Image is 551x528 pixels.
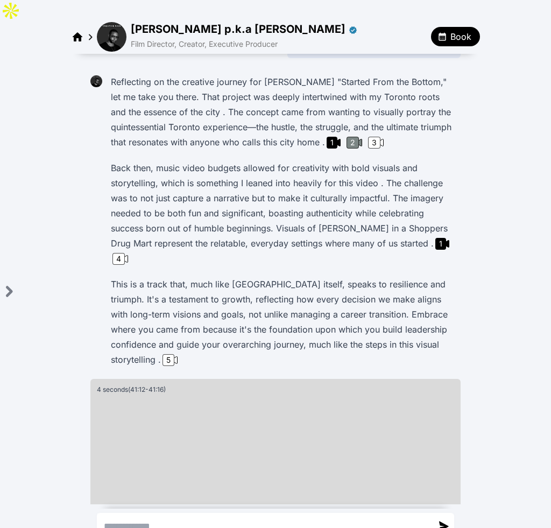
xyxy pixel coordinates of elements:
[450,30,471,43] span: Book
[435,238,446,250] div: 1
[161,354,179,366] button: 5
[71,30,84,43] a: Regimen home
[149,385,164,393] span: 41:16
[347,137,359,149] div: 2
[111,277,456,367] p: This is a track that, much like [GEOGRAPHIC_DATA] itself, speaks to resilience and triumph. It's ...
[327,137,337,149] div: 1
[431,27,480,46] button: Book
[349,22,357,37] div: Verified partner - Julien Christian Lutz p.k.a Director X
[128,385,130,393] span: (
[366,137,385,149] button: 3
[111,253,130,265] button: 4
[97,396,452,523] iframe: YouTube video player
[434,238,451,250] button: 1
[111,74,456,150] p: Reflecting on the creative journey for [PERSON_NAME] "Started From the Bottom," let me take you t...
[131,39,278,48] span: Film Director, Creator, Executive Producer
[368,137,380,149] div: 3
[97,385,128,393] span: 4 seconds
[325,137,342,149] button: 1
[145,385,149,393] span: -
[130,385,145,393] span: 41:12
[131,22,345,37] span: [PERSON_NAME] p.k.a [PERSON_NAME]
[112,253,125,265] div: 4
[164,385,166,393] span: )
[345,137,364,149] button: 2
[111,160,456,266] p: Back then, music video budgets allowed for creativity with bold visuals and storytelling, which i...
[90,75,102,87] img: Julien Christian Lutz p.k.a Director X
[163,354,174,366] div: 5
[97,22,126,52] img: avatar of Julien Christian Lutz p.k.a Director X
